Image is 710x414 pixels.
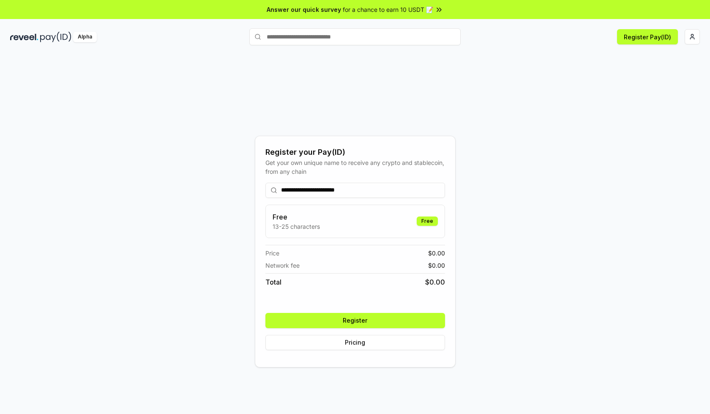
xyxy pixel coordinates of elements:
button: Pricing [265,335,445,350]
h3: Free [273,212,320,222]
span: $ 0.00 [428,261,445,270]
img: pay_id [40,32,71,42]
button: Register [265,313,445,328]
button: Register Pay(ID) [617,29,678,44]
span: Price [265,249,279,258]
div: Free [417,217,438,226]
div: Alpha [73,32,97,42]
span: $ 0.00 [428,249,445,258]
span: Answer our quick survey [267,5,341,14]
img: reveel_dark [10,32,38,42]
span: $ 0.00 [425,277,445,287]
div: Get your own unique name to receive any crypto and stablecoin, from any chain [265,158,445,176]
span: Network fee [265,261,300,270]
p: 13-25 characters [273,222,320,231]
span: for a chance to earn 10 USDT 📝 [343,5,433,14]
span: Total [265,277,281,287]
div: Register your Pay(ID) [265,146,445,158]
